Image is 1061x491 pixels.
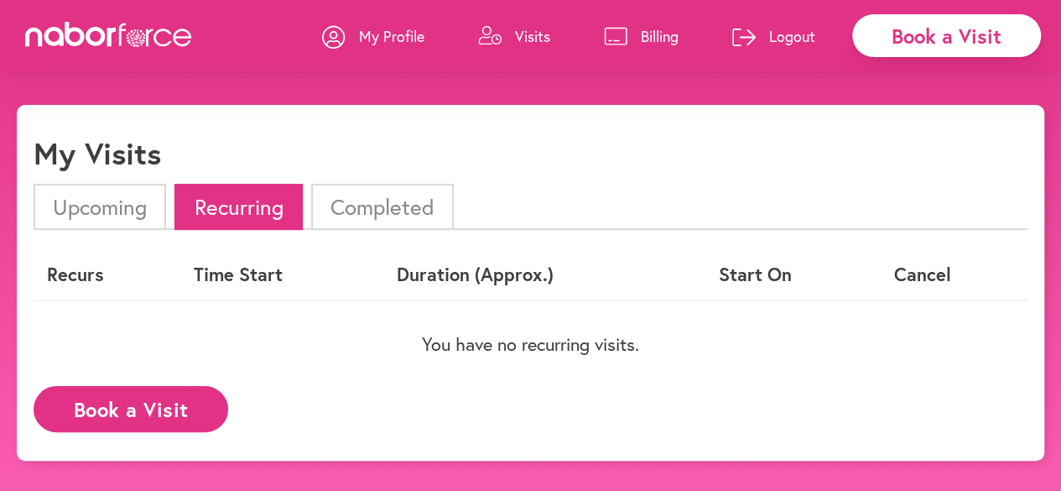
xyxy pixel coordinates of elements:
th: Start On [705,250,881,300]
a: Visits [478,11,550,61]
button: Book a Visit [34,386,228,432]
p: Billing [641,26,679,46]
p: Visits [515,26,550,46]
h1: My Visits [34,135,161,171]
p: You have no recurring visits. [34,333,1027,355]
th: Duration (Approx.) [383,250,705,300]
th: Recurs [34,250,180,300]
a: Billing [604,11,679,61]
li: Recurring [174,184,302,230]
th: Cancel [881,250,1027,300]
th: Time Start [180,250,383,300]
a: My Profile [322,11,424,61]
a: Book a Visit [34,399,228,415]
li: Completed [311,184,454,230]
p: Logout [769,26,815,46]
li: Upcoming [34,184,166,230]
p: My Profile [359,26,424,46]
a: Logout [732,11,815,61]
div: Book a Visit [852,14,1041,57]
